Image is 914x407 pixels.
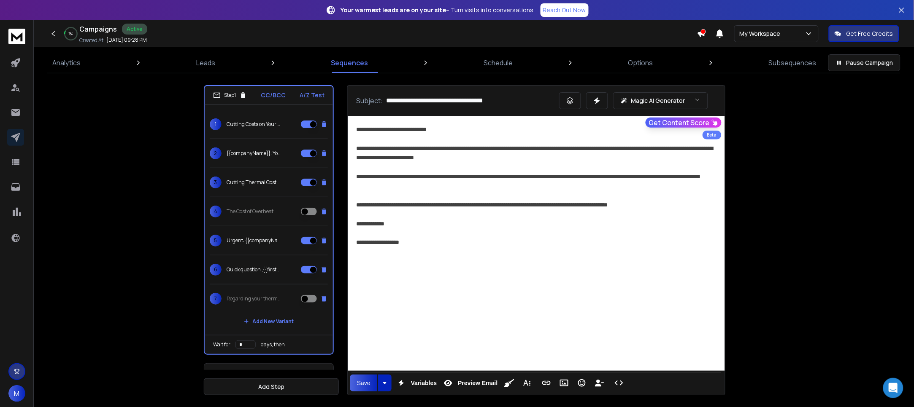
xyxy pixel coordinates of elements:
p: Cutting Thermal Costs: {{firstName}} [227,179,281,186]
button: Pause Campaign [828,54,900,71]
button: M [8,385,25,402]
span: 4 [210,206,222,217]
span: 2 [210,147,222,159]
p: My Workspace [740,29,784,38]
a: Options [623,53,658,73]
p: Cutting Costs on Your Thermal Strategy [227,121,281,128]
li: Step1CC/BCCA/Z Test1Cutting Costs on Your Thermal Strategy2{{companyName}}: Your Thermal Strategy... [204,85,334,355]
button: Get Free Credits [829,25,899,42]
button: Clean HTML [501,375,517,391]
p: Analytics [52,58,81,68]
button: Preview Email [440,375,499,391]
a: Subsequences [764,53,822,73]
p: CC/BCC [262,369,287,377]
button: Insert Unsubscribe Link [592,375,608,391]
button: Insert Link (Ctrl+K) [538,375,554,391]
p: A/Z Test [300,91,324,99]
div: Step 1 [213,91,247,99]
p: Wait for [213,341,230,348]
button: Get Content Score [646,118,722,128]
button: More Text [519,375,535,391]
button: Add New Variant [237,313,300,330]
a: Sequences [326,53,373,73]
div: Beta [703,131,722,139]
span: 3 [210,177,222,188]
p: Regarding your thermal specs, {{firstName}} [227,295,281,302]
span: Variables [409,380,439,387]
p: Subject: [356,96,383,106]
p: Schedule [484,58,513,68]
a: Schedule [479,53,518,73]
p: [DATE] 09:28 PM [106,37,147,43]
button: Code View [611,375,627,391]
a: Analytics [47,53,86,73]
p: Leads [196,58,215,68]
button: Save [350,375,377,391]
div: Active [122,24,147,35]
p: A/Z Test [300,369,325,377]
span: 6 [210,264,222,276]
p: 7 % [69,31,73,36]
p: Options [628,58,653,68]
button: Variables [393,375,439,391]
button: Magic AI Generator [613,92,708,109]
img: logo [8,29,25,44]
p: Get Free Credits [846,29,893,38]
a: Leads [191,53,220,73]
button: Insert Image (Ctrl+P) [556,375,572,391]
span: 1 [210,118,222,130]
p: CC/BCC [261,91,286,99]
button: Add Step [204,378,339,395]
p: Quick question ,{{firstName}} [227,266,281,273]
span: 7 [210,293,222,305]
p: Reach Out Now [543,6,586,14]
a: Reach Out Now [541,3,589,17]
span: Preview Email [456,380,499,387]
button: Emoticons [574,375,590,391]
p: Created At: [79,37,105,44]
div: Step 2 [213,369,248,377]
p: Sequences [331,58,368,68]
p: The Cost of Overheating at {{companyName}} [227,208,281,215]
p: – Turn visits into conversations [341,6,534,14]
span: 5 [210,235,222,246]
h1: Campaigns [79,24,117,34]
p: Urgent: {{companyName}}'s Thermal Costs [227,237,281,244]
p: Subsequences [769,58,817,68]
strong: Your warmest leads are on your site [341,6,446,14]
p: Magic AI Generator [631,96,685,105]
p: days, then [261,341,285,348]
div: Open Intercom Messenger [883,378,903,398]
p: {{companyName}}: Your Thermal Strategy is Killing Profit [227,150,281,157]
